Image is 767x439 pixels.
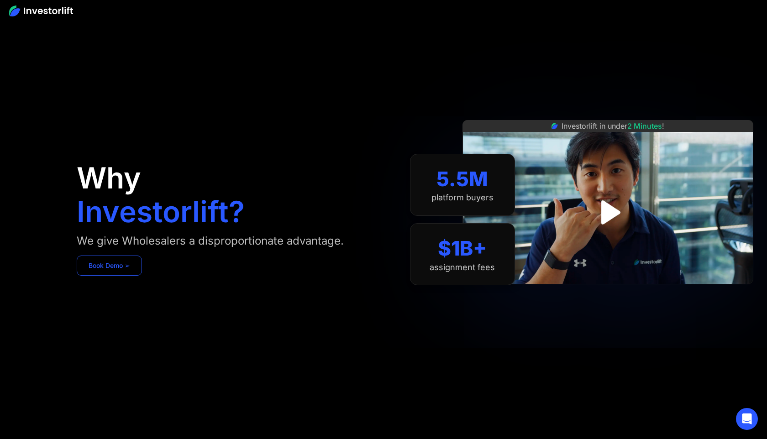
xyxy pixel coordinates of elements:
div: $1B+ [438,236,487,261]
div: Open Intercom Messenger [736,408,758,430]
div: We give Wholesalers a disproportionate advantage. [77,234,344,248]
h1: Investorlift? [77,197,245,226]
h1: Why [77,163,141,193]
div: Investorlift in under ! [562,120,664,131]
iframe: Customer reviews powered by Trustpilot [539,289,676,300]
div: platform buyers [431,193,494,203]
div: 5.5M [436,167,488,191]
a: open lightbox [588,192,628,233]
span: 2 Minutes [627,121,662,131]
a: Book Demo ➢ [77,256,142,276]
div: assignment fees [430,262,495,272]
